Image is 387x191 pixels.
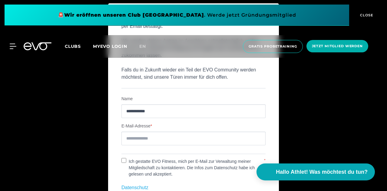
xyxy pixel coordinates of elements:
a: Datenschutz [121,185,148,190]
span: CLOSE [359,12,373,18]
a: Gratis Probetraining [241,40,305,53]
a: Jetzt Mitglied werden [305,40,370,53]
a: MYEVO LOGIN [93,44,127,49]
span: Clubs [65,44,81,49]
input: E-Mail-Adresse [121,132,266,145]
span: Hallo Athlet! Was möchtest du tun? [276,168,368,176]
button: CLOSE [349,5,382,26]
span: Gratis Probetraining [249,44,297,49]
label: Ich gestatte EVO Fitness, mich per E-Mail zur Verwaltung meiner Mitgliedschaft zu kontaktieren. D... [126,158,263,177]
a: Clubs [65,43,93,49]
a: en [139,43,153,50]
span: Jetzt Mitglied werden [312,44,363,49]
label: Name [121,96,266,102]
label: E-Mail-Adresse [121,123,266,129]
input: Name [121,104,266,118]
button: Hallo Athlet! Was möchtest du tun? [256,163,375,180]
span: en [139,44,146,49]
